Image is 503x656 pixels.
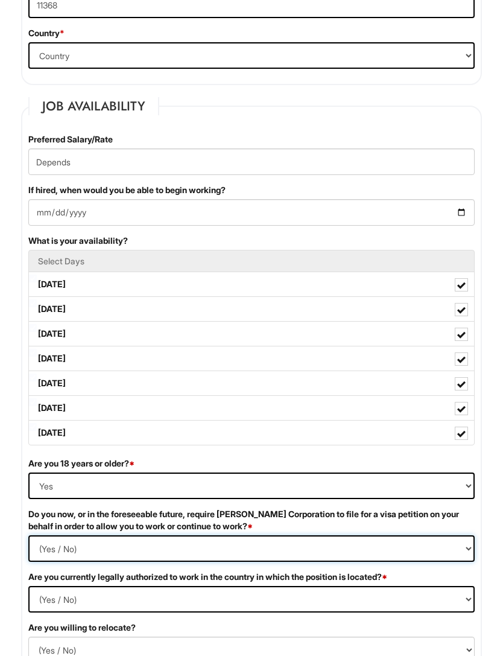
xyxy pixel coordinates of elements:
label: Preferred Salary/Rate [28,133,113,145]
h5: Select Days [38,256,465,266]
legend: Job Availability [28,97,159,115]
label: What is your availability? [28,235,128,247]
label: [DATE] [29,421,474,445]
label: If hired, when would you be able to begin working? [28,184,226,196]
select: (Yes / No) [28,535,475,562]
select: Country [28,42,475,69]
label: Are you 18 years or older? [28,457,134,470]
label: [DATE] [29,396,474,420]
label: [DATE] [29,371,474,395]
label: [DATE] [29,272,474,296]
label: Are you currently legally authorized to work in the country in which the position is located? [28,571,387,583]
select: (Yes / No) [28,473,475,499]
label: Are you willing to relocate? [28,622,136,634]
label: [DATE] [29,346,474,371]
label: Country [28,27,65,39]
input: Preferred Salary/Rate [28,148,475,175]
select: (Yes / No) [28,586,475,613]
label: [DATE] [29,297,474,321]
label: Do you now, or in the foreseeable future, require [PERSON_NAME] Corporation to file for a visa pe... [28,508,475,532]
label: [DATE] [29,322,474,346]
